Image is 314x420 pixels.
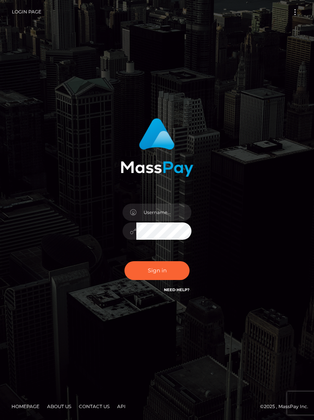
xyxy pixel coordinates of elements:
[6,402,308,411] div: © 2025 , MassPay Inc.
[288,7,302,17] button: Toggle navigation
[12,4,41,20] a: Login Page
[121,118,193,177] img: MassPay Login
[114,400,129,412] a: API
[164,287,190,292] a: Need Help?
[124,261,190,280] button: Sign in
[44,400,74,412] a: About Us
[76,400,113,412] a: Contact Us
[8,400,43,412] a: Homepage
[136,204,191,221] input: Username...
